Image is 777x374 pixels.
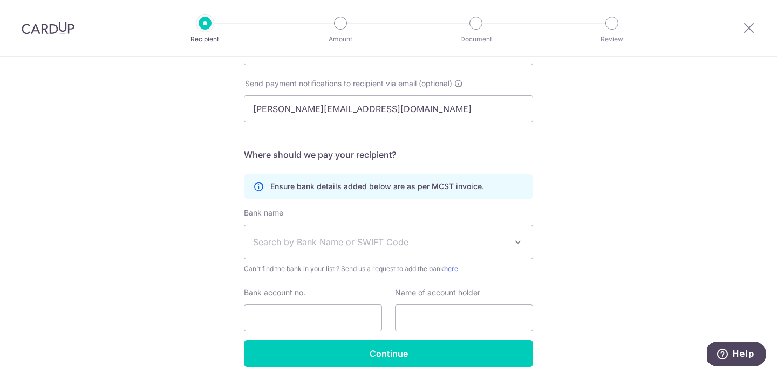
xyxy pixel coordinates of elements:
[25,8,47,17] span: Help
[22,22,74,34] img: CardUp
[572,34,652,45] p: Review
[244,207,283,218] label: Bank name
[244,287,305,298] label: Bank account no.
[270,181,484,192] p: Ensure bank details added below are as per MCST invoice.
[244,264,533,274] span: Can't find the bank in your list ? Send us a request to add the bank
[395,287,480,298] label: Name of account holder
[244,95,533,122] input: Enter email address
[253,236,507,248] span: Search by Bank Name or SWIFT Code
[244,340,533,367] input: Continue
[244,148,533,161] h5: Where should we pay your recipient?
[301,34,380,45] p: Amount
[444,265,458,273] a: here
[245,78,452,89] span: Send payment notifications to recipient via email (optional)
[165,34,245,45] p: Recipient
[436,34,516,45] p: Document
[707,342,766,369] iframe: Opens a widget where you can find more information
